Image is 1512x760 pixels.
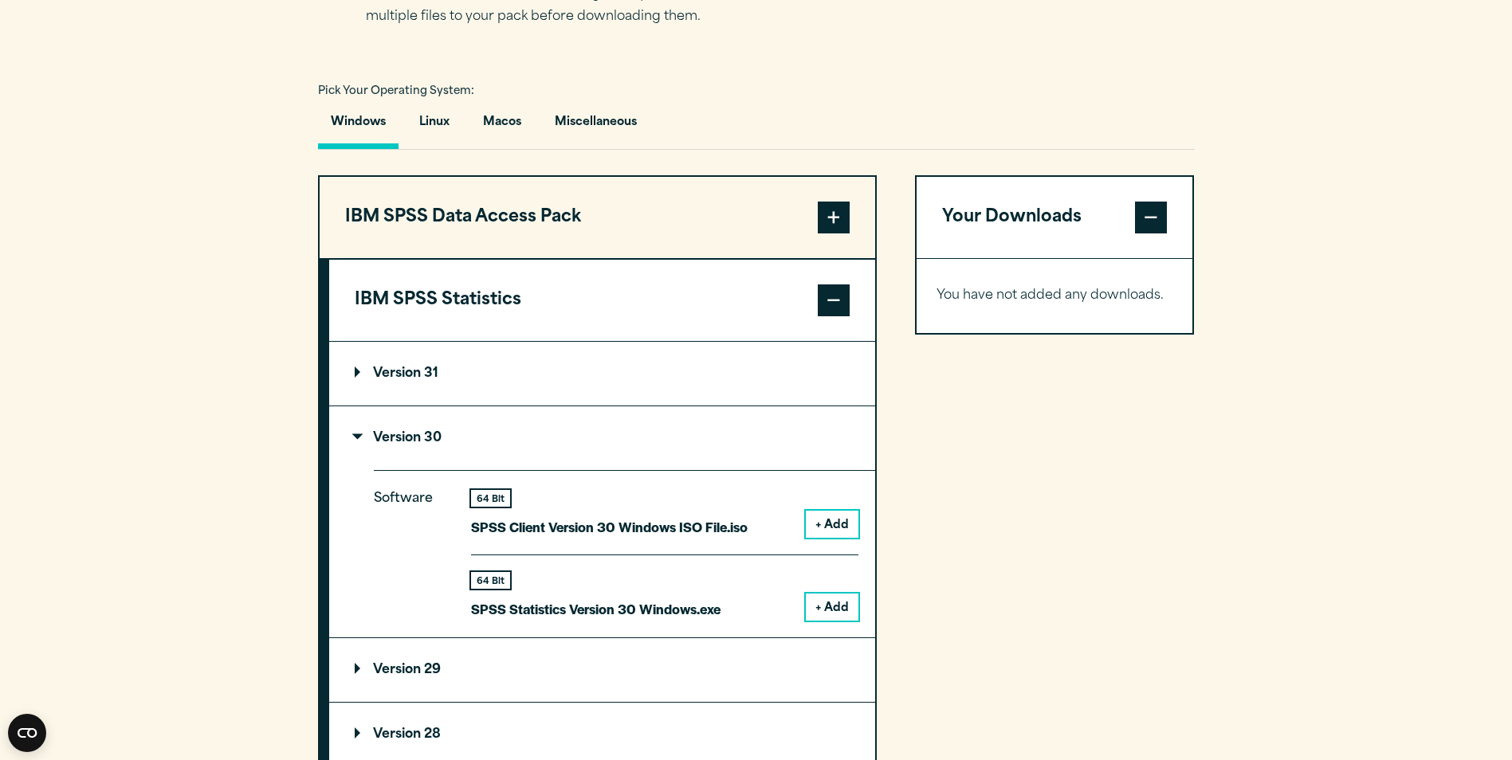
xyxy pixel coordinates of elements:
button: Your Downloads [917,177,1193,258]
summary: Version 29 [329,638,875,702]
p: You have not added any downloads. [937,284,1173,308]
span: Pick Your Operating System: [318,86,474,96]
button: Open CMP widget [8,714,46,752]
button: IBM SPSS Data Access Pack [320,177,875,258]
p: Version 30 [355,432,442,445]
p: Software [374,488,446,608]
div: 64 Bit [471,572,510,589]
button: IBM SPSS Statistics [329,260,875,341]
p: Version 31 [355,367,438,380]
button: + Add [806,594,858,621]
p: SPSS Client Version 30 Windows ISO File.iso [471,515,748,539]
p: SPSS Statistics Version 30 Windows.exe [471,597,721,621]
div: 64 Bit [471,490,510,507]
p: Version 28 [355,728,441,741]
button: + Add [806,511,858,538]
div: Your Downloads [917,258,1193,333]
button: Miscellaneous [542,104,650,149]
summary: Version 30 [329,406,875,470]
button: Macos [470,104,534,149]
button: Windows [318,104,399,149]
p: Version 29 [355,664,441,676]
button: Linux [406,104,462,149]
summary: Version 31 [329,342,875,405]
